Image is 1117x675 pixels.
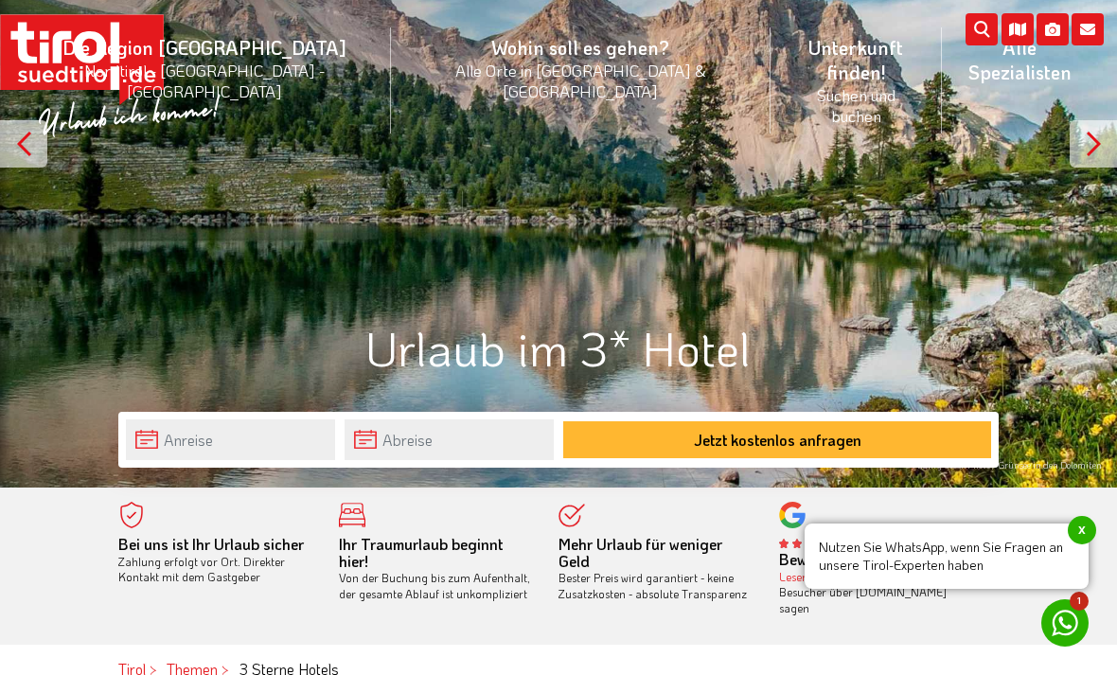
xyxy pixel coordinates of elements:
[414,60,749,101] small: Alle Orte in [GEOGRAPHIC_DATA] & [GEOGRAPHIC_DATA]
[345,419,554,460] input: Abreise
[779,532,882,569] b: - 445 Bewertungen
[339,534,503,571] b: Ihr Traumurlaub beginnt hier!
[805,524,1089,589] span: Nutzen Sie WhatsApp, wenn Sie Fragen an unsere Tirol-Experten haben
[391,14,771,122] a: Wohin soll es gehen?Alle Orte in [GEOGRAPHIC_DATA] & [GEOGRAPHIC_DATA]
[771,14,941,147] a: Unterkunft finden!Suchen und buchen
[563,421,991,458] button: Jetzt kostenlos anfragen
[1072,13,1104,45] i: Kontakt
[1041,599,1089,647] a: 1 Nutzen Sie WhatsApp, wenn Sie Fragen an unsere Tirol-Experten habenx
[118,534,304,554] b: Bei uns ist Ihr Urlaub sicher
[779,569,971,616] div: was zufriedene Besucher über [DOMAIN_NAME] sagen
[19,14,391,122] a: Die Region [GEOGRAPHIC_DATA]Nordtirol - [GEOGRAPHIC_DATA] - [GEOGRAPHIC_DATA]
[1002,13,1034,45] i: Karte öffnen
[1070,592,1089,611] span: 1
[126,419,335,460] input: Anreise
[118,537,310,585] div: Zahlung erfolgt vor Ort. Direkter Kontakt mit dem Gastgeber
[779,569,849,584] a: Lesen Sie hier
[558,537,751,602] div: Bester Preis wird garantiert - keine Zusatzkosten - absolute Transparenz
[942,14,1098,105] a: Alle Spezialisten
[42,60,368,101] small: Nordtirol - [GEOGRAPHIC_DATA] - [GEOGRAPHIC_DATA]
[793,84,918,126] small: Suchen und buchen
[339,537,531,602] div: Von der Buchung bis zum Aufenthalt, der gesamte Ablauf ist unkompliziert
[558,534,722,571] b: Mehr Urlaub für weniger Geld
[118,322,999,374] h1: Urlaub im 3* Hotel
[1068,516,1096,544] span: x
[1037,13,1069,45] i: Fotogalerie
